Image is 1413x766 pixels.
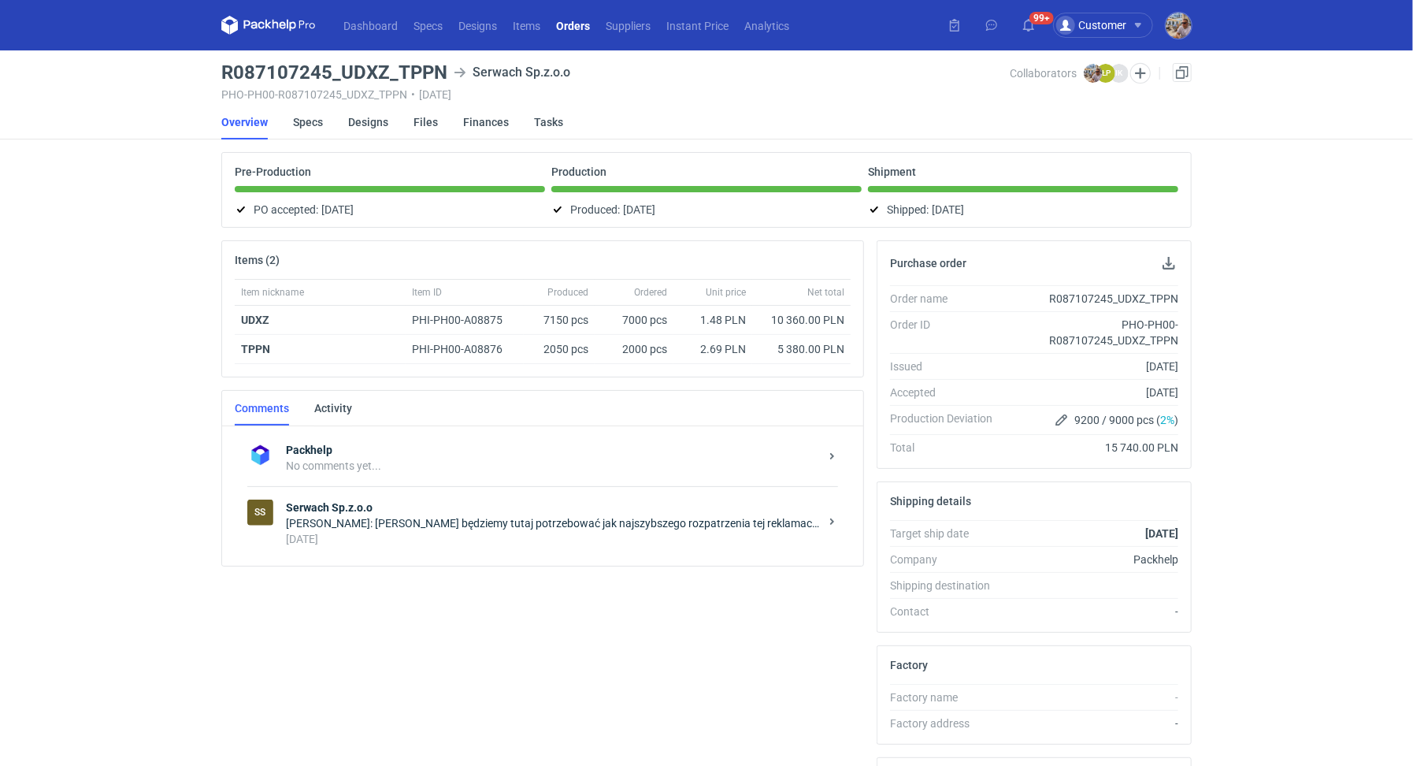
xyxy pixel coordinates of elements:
[758,312,844,328] div: 10 360.00 PLN
[932,200,964,219] span: [DATE]
[1052,411,1071,429] button: Edit production Deviation
[1011,67,1077,80] span: Collaborators
[595,306,673,335] div: 7000 pcs
[658,16,736,35] a: Instant Price
[241,314,269,326] a: UDXZ
[807,286,844,299] span: Net total
[634,286,667,299] span: Ordered
[680,341,746,357] div: 2.69 PLN
[598,16,658,35] a: Suppliers
[412,341,517,357] div: PHI-PH00-A08876
[348,105,388,139] a: Designs
[1145,527,1178,540] strong: [DATE]
[890,716,1005,731] div: Factory address
[1110,64,1129,83] figcaption: IK
[221,105,268,139] a: Overview
[548,16,598,35] a: Orders
[890,359,1005,374] div: Issued
[890,526,1005,541] div: Target ship date
[547,286,588,299] span: Produced
[524,335,595,364] div: 2050 pcs
[1096,64,1115,83] figcaption: ŁP
[293,105,323,139] a: Specs
[1159,254,1178,273] button: Download PO
[1053,13,1166,38] button: Customer
[524,306,595,335] div: 7150 pcs
[758,341,844,357] div: 5 380.00 PLN
[286,442,819,458] strong: Packhelp
[235,200,545,219] div: PO accepted:
[623,200,655,219] span: [DATE]
[1160,414,1174,426] span: 2%
[868,165,916,178] p: Shipment
[890,257,966,270] h2: Purchase order
[247,500,273,526] div: Serwach Sp.z.o.o
[1005,440,1178,456] div: 15 740.00 PLN
[1074,412,1178,428] span: 9200 / 9000 pcs ( )
[454,63,570,82] div: Serwach Sp.z.o.o
[890,552,1005,567] div: Company
[286,515,819,531] div: [PERSON_NAME]: [PERSON_NAME] będziemy tutaj potrzebować jak najszybszego rozpatrzenia tej reklama...
[412,312,517,328] div: PHI-PH00-A08875
[241,286,304,299] span: Item nickname
[1005,716,1178,731] div: -
[221,63,447,82] h3: R087107245_UDXZ_TPPN
[505,16,548,35] a: Items
[890,690,1005,705] div: Factory name
[414,105,438,139] a: Files
[412,286,442,299] span: Item ID
[890,317,1005,348] div: Order ID
[890,604,1005,619] div: Contact
[595,335,673,364] div: 2000 pcs
[680,312,746,328] div: 1.48 PLN
[1005,690,1178,705] div: -
[1056,16,1126,35] div: Customer
[1005,291,1178,307] div: R087107245_UDXZ_TPPN
[1005,604,1178,619] div: -
[406,16,451,35] a: Specs
[1005,385,1178,400] div: [DATE]
[551,165,606,178] p: Production
[247,500,273,526] figcaption: SS
[890,659,928,671] h2: Factory
[314,391,352,426] a: Activity
[890,291,1005,307] div: Order name
[1005,552,1178,567] div: Packhelp
[235,254,280,266] h2: Items (2)
[1005,359,1178,374] div: [DATE]
[890,495,971,508] h2: Shipping details
[463,105,509,139] a: Finances
[890,385,1005,400] div: Accepted
[286,458,819,474] div: No comments yet...
[247,442,273,468] img: Packhelp
[235,165,311,178] p: Pre-Production
[451,16,505,35] a: Designs
[1005,317,1178,348] div: PHO-PH00-R087107245_UDXZ_TPPN
[1173,63,1192,82] a: Duplicate
[411,88,415,101] span: •
[336,16,406,35] a: Dashboard
[890,440,1005,456] div: Total
[534,105,563,139] a: Tasks
[890,411,1005,429] div: Production Deviation
[221,88,1011,101] div: PHO-PH00-R087107245_UDXZ_TPPN [DATE]
[286,500,819,515] strong: Serwach Sp.z.o.o
[736,16,797,35] a: Analytics
[221,16,316,35] svg: Packhelp Pro
[1130,63,1151,84] button: Edit collaborators
[706,286,746,299] span: Unit price
[890,578,1005,593] div: Shipping destination
[241,343,270,355] a: TPPN
[286,531,819,547] div: [DATE]
[1166,13,1192,39] img: Michał Palasek
[551,200,862,219] div: Produced:
[868,200,1178,219] div: Shipped:
[1016,13,1041,38] button: 99+
[235,391,289,426] a: Comments
[321,200,354,219] span: [DATE]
